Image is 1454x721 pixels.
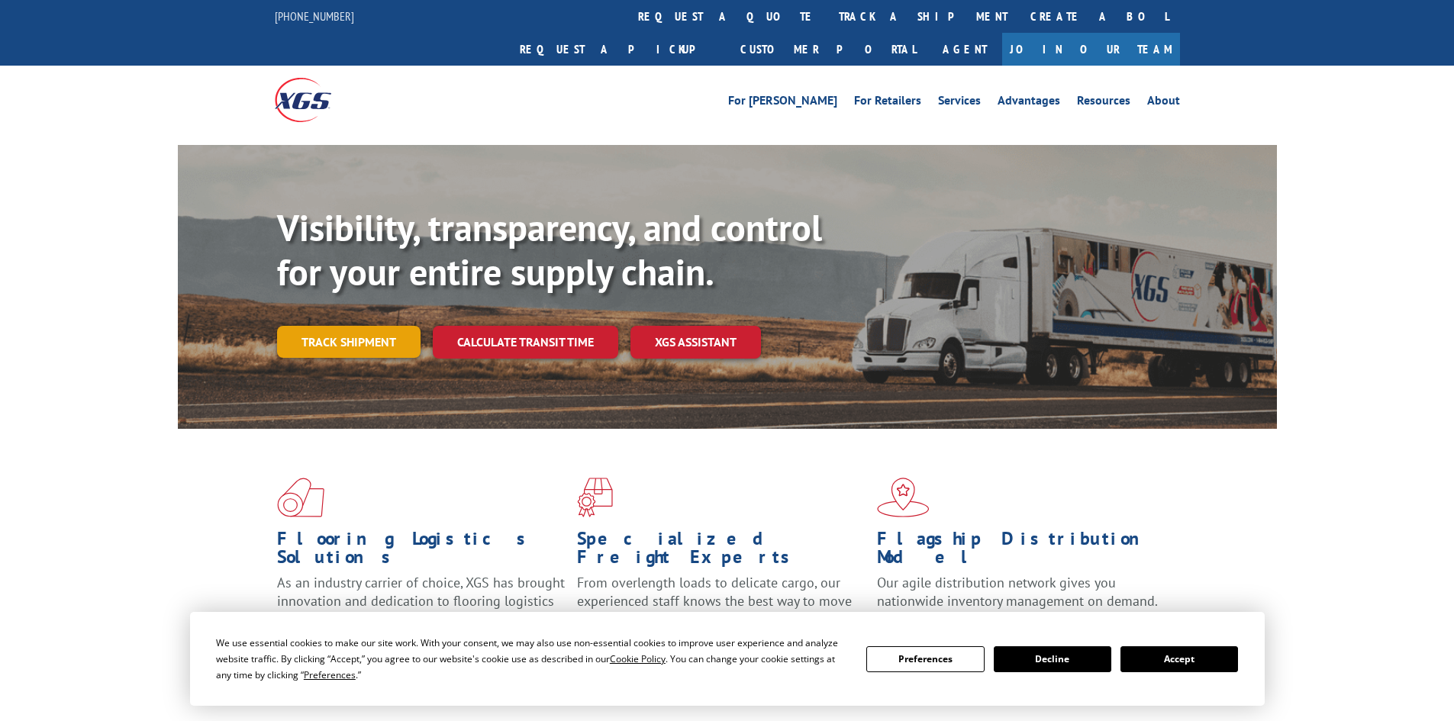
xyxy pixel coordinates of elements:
a: [PHONE_NUMBER] [275,8,354,24]
a: Agent [927,33,1002,66]
img: xgs-icon-flagship-distribution-model-red [877,478,930,517]
button: Decline [994,646,1111,672]
a: Services [938,95,981,111]
a: Track shipment [277,326,421,358]
h1: Flagship Distribution Model [877,529,1165,574]
b: Visibility, transparency, and control for your entire supply chain. [277,204,822,295]
div: We use essential cookies to make our site work. With your consent, we may also use non-essential ... [216,635,848,683]
a: About [1147,95,1180,111]
span: Preferences [304,668,356,681]
h1: Flooring Logistics Solutions [277,529,566,574]
p: From overlength loads to delicate cargo, our experienced staff knows the best way to move your fr... [577,574,866,642]
a: For Retailers [854,95,921,111]
a: XGS ASSISTANT [630,326,761,359]
span: Our agile distribution network gives you nationwide inventory management on demand. [877,574,1158,610]
a: Calculate transit time [433,326,618,359]
h1: Specialized Freight Experts [577,529,866,574]
a: Request a pickup [508,33,729,66]
a: Customer Portal [729,33,927,66]
a: Resources [1077,95,1130,111]
a: Join Our Team [1002,33,1180,66]
div: Cookie Consent Prompt [190,612,1265,706]
a: Advantages [998,95,1060,111]
span: Cookie Policy [610,652,666,665]
a: For [PERSON_NAME] [728,95,837,111]
button: Preferences [866,646,984,672]
span: As an industry carrier of choice, XGS has brought innovation and dedication to flooring logistics... [277,574,565,628]
img: xgs-icon-total-supply-chain-intelligence-red [277,478,324,517]
img: xgs-icon-focused-on-flooring-red [577,478,613,517]
button: Accept [1120,646,1238,672]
